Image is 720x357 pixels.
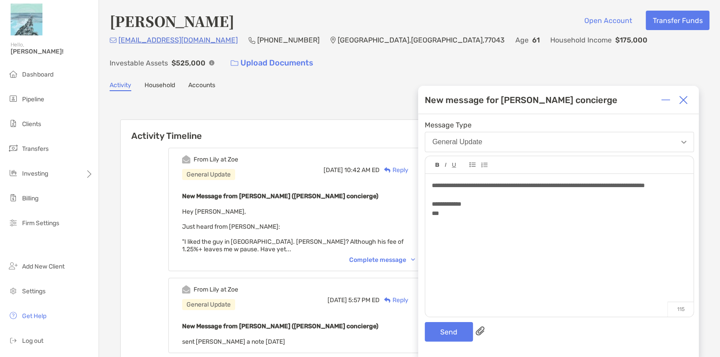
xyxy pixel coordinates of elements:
[8,285,19,296] img: settings icon
[110,38,117,43] img: Email Icon
[8,335,19,345] img: logout icon
[679,96,688,104] img: Close
[182,285,190,294] img: Event icon
[110,58,168,69] p: Investable Assets
[349,256,415,264] div: Complete message
[22,145,49,153] span: Transfers
[248,37,255,44] img: Phone Icon
[8,217,19,228] img: firm-settings icon
[182,155,190,164] img: Event icon
[577,11,639,30] button: Open Account
[411,258,415,261] img: Chevron icon
[145,81,175,91] a: Household
[182,169,235,180] div: General Update
[118,35,238,46] p: [EMAIL_ADDRESS][DOMAIN_NAME]
[661,96,670,104] img: Expand or collapse
[22,263,65,270] span: Add New Client
[481,162,488,168] img: Editor control icon
[182,192,378,200] b: New Message from [PERSON_NAME] ([PERSON_NAME] concierge)
[380,296,408,305] div: Reply
[435,163,439,167] img: Editor control icon
[22,71,53,78] span: Dashboard
[452,163,456,168] img: Editor control icon
[667,302,693,317] p: 115
[188,81,215,91] a: Accounts
[8,69,19,79] img: dashboard icon
[8,93,19,104] img: pipeline icon
[22,96,44,103] span: Pipeline
[194,286,238,293] div: From Lily at Zoe
[8,192,19,203] img: billing icon
[445,163,446,167] img: Editor control icon
[22,120,41,128] span: Clients
[22,312,46,320] span: Get Help
[22,337,43,345] span: Log out
[384,297,391,303] img: Reply icon
[121,120,477,141] h6: Activity Timeline
[8,168,19,178] img: investing icon
[182,322,378,330] b: New Message from [PERSON_NAME] ([PERSON_NAME] concierge)
[231,60,238,66] img: button icon
[338,35,505,46] p: [GEOGRAPHIC_DATA] , [GEOGRAPHIC_DATA] , 77043
[171,58,206,69] p: $525,000
[476,326,484,335] img: paperclip attachments
[384,167,391,173] img: Reply icon
[469,162,476,167] img: Editor control icon
[110,11,234,31] h4: [PERSON_NAME]
[8,310,19,321] img: get-help icon
[182,208,404,253] span: Hey [PERSON_NAME], Just heard from [PERSON_NAME]: "I liked the guy in [GEOGRAPHIC_DATA]. [PERSON_...
[8,118,19,129] img: clients icon
[348,296,380,304] span: 5:57 PM ED
[324,166,343,174] span: [DATE]
[646,11,709,30] button: Transfer Funds
[330,37,336,44] img: Location Icon
[209,60,214,65] img: Info Icon
[515,35,529,46] p: Age
[425,132,694,152] button: General Update
[425,95,617,105] div: New message for [PERSON_NAME] concierge
[425,322,473,342] button: Send
[8,143,19,154] img: transfers icon
[22,195,38,202] span: Billing
[11,48,93,55] span: [PERSON_NAME]!
[194,156,238,163] div: From Lily at Zoe
[110,81,131,91] a: Activity
[22,170,48,177] span: Investing
[615,35,648,46] p: $175,000
[425,121,694,129] span: Message Type
[432,138,482,146] div: General Update
[380,165,408,175] div: Reply
[11,4,42,35] img: Zoe Logo
[22,219,59,227] span: Firm Settings
[182,299,235,310] div: General Update
[257,35,320,46] p: [PHONE_NUMBER]
[681,141,686,144] img: Open dropdown arrow
[328,296,347,304] span: [DATE]
[344,166,380,174] span: 10:42 AM ED
[532,35,540,46] p: 61
[182,338,285,345] span: sent [PERSON_NAME] a note [DATE]
[225,54,319,73] a: Upload Documents
[550,35,612,46] p: Household Income
[22,288,46,295] span: Settings
[8,261,19,271] img: add_new_client icon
